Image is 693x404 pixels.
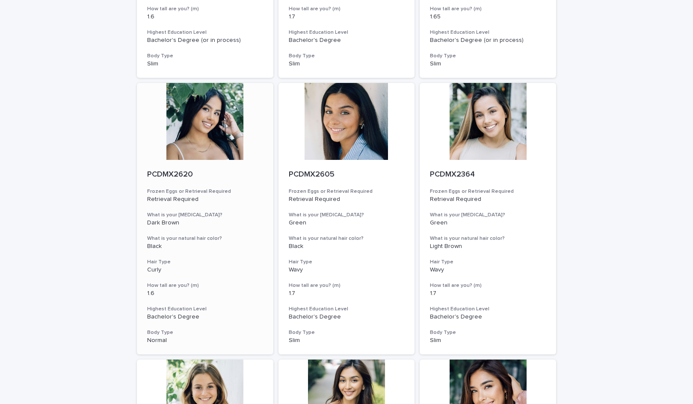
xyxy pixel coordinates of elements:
h3: Hair Type [147,259,263,265]
p: Retrieval Required [289,196,405,203]
p: Retrieval Required [430,196,546,203]
p: Bachelor's Degree (or in process) [147,37,263,44]
h3: How tall are you? (m) [147,282,263,289]
p: 1.6 [147,13,263,21]
p: 1.7 [289,13,405,21]
h3: Highest Education Level [289,306,405,313]
h3: Frozen Eggs or Retrieval Required [147,188,263,195]
h3: Highest Education Level [430,306,546,313]
h3: Body Type [289,53,405,59]
p: PCDMX2605 [289,170,405,180]
p: 1.7 [289,290,405,297]
h3: What is your natural hair color? [430,235,546,242]
h3: Hair Type [289,259,405,265]
h3: What is your natural hair color? [147,235,263,242]
p: Bachelor's Degree [289,313,405,321]
h3: Highest Education Level [147,29,263,36]
p: Bachelor's Degree [430,313,546,321]
h3: Highest Education Level [430,29,546,36]
p: Slim [289,337,405,344]
p: Slim [430,60,546,68]
h3: What is your [MEDICAL_DATA]? [289,212,405,218]
p: 1.65 [430,13,546,21]
h3: How tall are you? (m) [430,282,546,289]
h3: How tall are you? (m) [289,282,405,289]
p: Curly [147,266,263,274]
h3: How tall are you? (m) [430,6,546,12]
p: 1.7 [430,290,546,297]
a: PCDMX2620Frozen Eggs or Retrieval RequiredRetrieval RequiredWhat is your [MEDICAL_DATA]?Dark Brow... [137,83,273,354]
h3: What is your natural hair color? [289,235,405,242]
h3: Highest Education Level [147,306,263,313]
p: Slim [147,60,263,68]
h3: Frozen Eggs or Retrieval Required [430,188,546,195]
h3: How tall are you? (m) [147,6,263,12]
h3: Body Type [430,329,546,336]
h3: Body Type [147,53,263,59]
p: Slim [289,60,405,68]
h3: What is your [MEDICAL_DATA]? [147,212,263,218]
p: Dark Brown [147,219,263,227]
h3: Hair Type [430,259,546,265]
p: Wavy [430,266,546,274]
p: PCDMX2620 [147,170,263,180]
p: Green [289,219,405,227]
h3: How tall are you? (m) [289,6,405,12]
h3: Body Type [430,53,546,59]
p: Bachelor's Degree (or in process) [430,37,546,44]
p: Light Brown [430,243,546,250]
p: Black [147,243,263,250]
p: Green [430,219,546,227]
h3: Body Type [147,329,263,336]
p: Black [289,243,405,250]
h3: What is your [MEDICAL_DATA]? [430,212,546,218]
p: 1.6 [147,290,263,297]
p: Wavy [289,266,405,274]
h3: Highest Education Level [289,29,405,36]
p: PCDMX2364 [430,170,546,180]
p: Bachelor's Degree [289,37,405,44]
a: PCDMX2605Frozen Eggs or Retrieval RequiredRetrieval RequiredWhat is your [MEDICAL_DATA]?GreenWhat... [278,83,415,354]
p: Bachelor's Degree [147,313,263,321]
a: PCDMX2364Frozen Eggs or Retrieval RequiredRetrieval RequiredWhat is your [MEDICAL_DATA]?GreenWhat... [420,83,556,354]
p: Slim [430,337,546,344]
p: Normal [147,337,263,344]
h3: Body Type [289,329,405,336]
h3: Frozen Eggs or Retrieval Required [289,188,405,195]
p: Retrieval Required [147,196,263,203]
